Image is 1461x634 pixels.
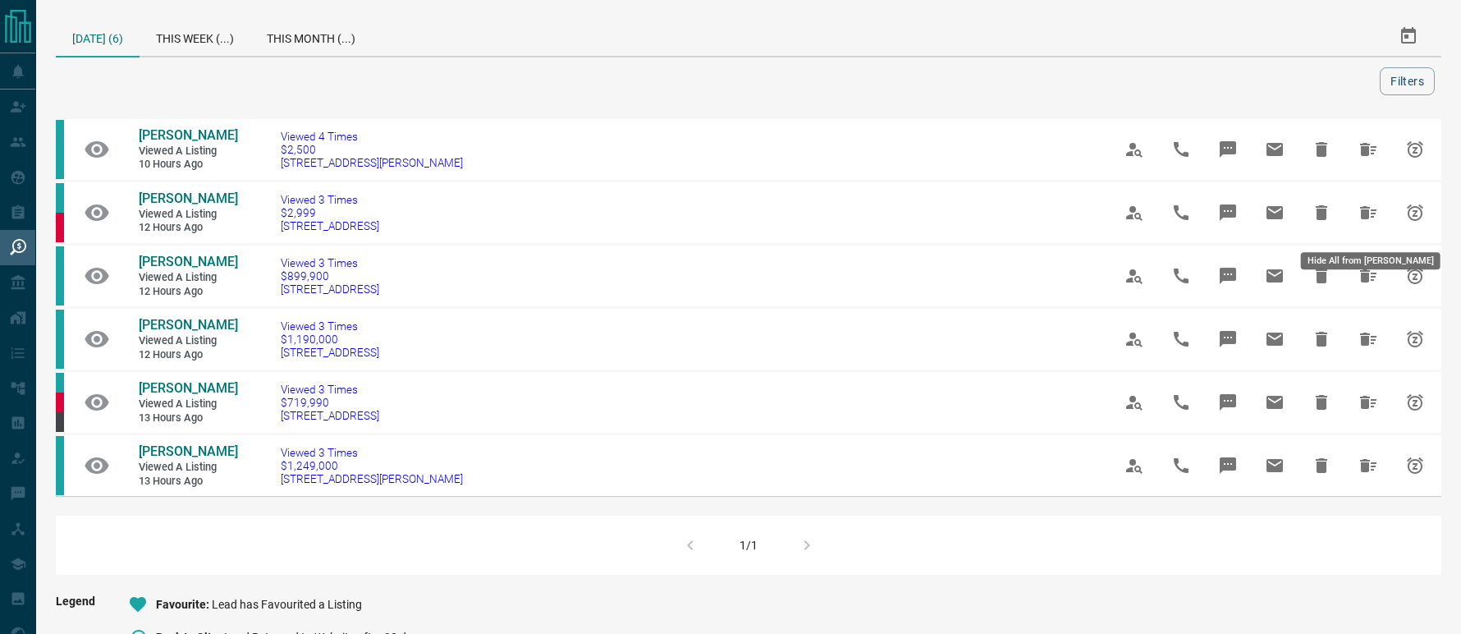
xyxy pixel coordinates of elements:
[1349,383,1388,422] span: Hide All from Lauren D'Entremont
[281,193,379,232] a: Viewed 3 Times$2,999[STREET_ADDRESS]
[139,475,237,489] span: 13 hours ago
[1302,256,1341,296] span: Hide
[281,256,379,296] a: Viewed 3 Times$899,900[STREET_ADDRESS]
[1115,130,1154,169] span: View Profile
[139,348,237,362] span: 12 hours ago
[212,598,362,611] span: Lead has Favourited a Listing
[1208,319,1248,359] span: Message
[1115,446,1154,485] span: View Profile
[281,446,463,459] span: Viewed 3 Times
[139,271,237,285] span: Viewed a Listing
[139,411,237,425] span: 13 hours ago
[1395,256,1435,296] span: Snooze
[56,213,64,242] div: property.ca
[1302,319,1341,359] span: Hide
[56,436,64,495] div: condos.ca
[1255,193,1294,232] span: Email
[1161,130,1201,169] span: Call
[1302,130,1341,169] span: Hide
[139,158,237,172] span: 10 hours ago
[139,443,237,461] a: [PERSON_NAME]
[139,380,238,396] span: [PERSON_NAME]
[1255,319,1294,359] span: Email
[1349,193,1388,232] span: Hide All from Wendy Schroeder
[1349,130,1388,169] span: Hide All from Aian Parnikov
[281,206,379,219] span: $2,999
[281,446,463,485] a: Viewed 3 Times$1,249,000[STREET_ADDRESS][PERSON_NAME]
[140,16,250,56] div: This Week (...)
[281,143,463,156] span: $2,500
[139,254,238,269] span: [PERSON_NAME]
[281,472,463,485] span: [STREET_ADDRESS][PERSON_NAME]
[281,383,379,396] span: Viewed 3 Times
[56,412,64,432] div: mrloft.ca
[139,397,237,411] span: Viewed a Listing
[1161,319,1201,359] span: Call
[139,208,237,222] span: Viewed a Listing
[1208,193,1248,232] span: Message
[1380,67,1435,95] button: Filters
[1349,256,1388,296] span: Hide All from Kulgaurav Singh
[1208,383,1248,422] span: Message
[139,127,237,145] a: [PERSON_NAME]
[1349,319,1388,359] span: Hide All from Carolyn Doris
[281,193,379,206] span: Viewed 3 Times
[281,459,463,472] span: $1,249,000
[1302,383,1341,422] span: Hide
[139,461,237,475] span: Viewed a Listing
[1115,383,1154,422] span: View Profile
[1161,193,1201,232] span: Call
[1161,446,1201,485] span: Call
[156,598,212,611] span: Favourite
[139,285,237,299] span: 12 hours ago
[1255,130,1294,169] span: Email
[281,396,379,409] span: $719,990
[1395,446,1435,485] span: Snooze
[1208,130,1248,169] span: Message
[139,145,237,158] span: Viewed a Listing
[56,120,64,179] div: condos.ca
[56,16,140,57] div: [DATE] (6)
[281,269,379,283] span: $899,900
[1161,256,1201,296] span: Call
[139,127,238,143] span: [PERSON_NAME]
[281,346,379,359] span: [STREET_ADDRESS]
[281,409,379,422] span: [STREET_ADDRESS]
[1115,193,1154,232] span: View Profile
[281,319,379,333] span: Viewed 3 Times
[1115,319,1154,359] span: View Profile
[56,183,64,213] div: condos.ca
[139,254,237,271] a: [PERSON_NAME]
[1301,252,1440,269] div: Hide All from [PERSON_NAME]
[1161,383,1201,422] span: Call
[1208,446,1248,485] span: Message
[1395,319,1435,359] span: Snooze
[1395,193,1435,232] span: Snooze
[1395,130,1435,169] span: Snooze
[281,156,463,169] span: [STREET_ADDRESS][PERSON_NAME]
[139,221,237,235] span: 12 hours ago
[1208,256,1248,296] span: Message
[1115,256,1154,296] span: View Profile
[139,317,238,333] span: [PERSON_NAME]
[281,283,379,296] span: [STREET_ADDRESS]
[1395,383,1435,422] span: Snooze
[56,393,64,412] div: property.ca
[281,256,379,269] span: Viewed 3 Times
[1255,383,1294,422] span: Email
[56,373,64,393] div: condos.ca
[139,334,237,348] span: Viewed a Listing
[56,246,64,306] div: condos.ca
[281,219,379,232] span: [STREET_ADDRESS]
[281,319,379,359] a: Viewed 3 Times$1,190,000[STREET_ADDRESS]
[1302,446,1341,485] span: Hide
[139,380,237,397] a: [PERSON_NAME]
[139,191,238,206] span: [PERSON_NAME]
[139,317,237,334] a: [PERSON_NAME]
[139,443,238,459] span: [PERSON_NAME]
[740,539,758,552] div: 1/1
[1389,16,1428,56] button: Select Date Range
[56,310,64,369] div: condos.ca
[1349,446,1388,485] span: Hide All from Alanna Kit
[139,191,237,208] a: [PERSON_NAME]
